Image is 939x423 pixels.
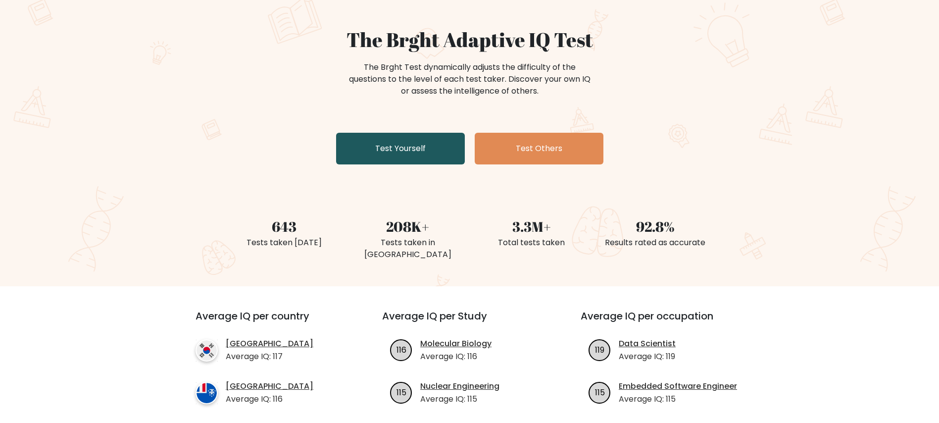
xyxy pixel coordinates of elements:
[226,338,313,350] a: [GEOGRAPHIC_DATA]
[396,344,406,355] text: 116
[476,237,588,249] div: Total tests taken
[420,380,499,392] a: Nuclear Engineering
[619,351,676,363] p: Average IQ: 119
[226,351,313,363] p: Average IQ: 117
[228,28,711,52] h1: The Brght Adaptive IQ Test
[599,216,711,237] div: 92.8%
[476,216,588,237] div: 3.3M+
[228,216,340,237] div: 643
[475,133,603,164] a: Test Others
[336,133,465,164] a: Test Yourself
[619,393,737,405] p: Average IQ: 115
[226,380,313,392] a: [GEOGRAPHIC_DATA]
[196,339,218,362] img: country
[382,310,557,334] h3: Average IQ per Study
[420,393,499,405] p: Average IQ: 115
[619,338,676,350] a: Data Scientist
[196,310,346,334] h3: Average IQ per country
[226,393,313,405] p: Average IQ: 116
[595,344,604,355] text: 119
[420,338,492,350] a: Molecular Biology
[396,386,406,398] text: 115
[581,310,755,334] h3: Average IQ per occupation
[196,382,218,404] img: country
[420,351,492,363] p: Average IQ: 116
[599,237,711,249] div: Results rated as accurate
[346,61,593,97] div: The Brght Test dynamically adjusts the difficulty of the questions to the level of each test take...
[228,237,340,249] div: Tests taken [DATE]
[352,237,464,261] div: Tests taken in [GEOGRAPHIC_DATA]
[595,386,605,398] text: 115
[619,380,737,392] a: Embedded Software Engineer
[352,216,464,237] div: 208K+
